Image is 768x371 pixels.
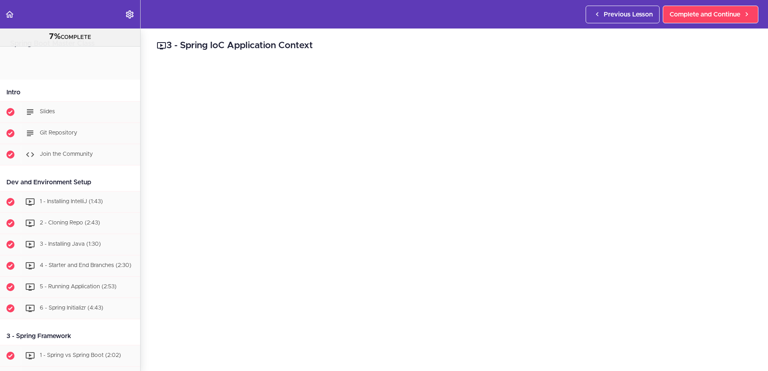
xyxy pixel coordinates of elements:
span: 6 - Spring Initializr (4:43) [40,305,103,311]
span: Previous Lesson [604,10,653,19]
span: 5 - Running Application (2:53) [40,284,116,289]
a: Previous Lesson [586,6,660,23]
span: 2 - Cloning Repo (2:43) [40,220,100,226]
svg: Settings Menu [125,10,135,19]
div: COMPLETE [10,32,130,42]
a: Complete and Continue [663,6,758,23]
span: 3 - Installing Java (1:30) [40,241,101,247]
span: Git Repository [40,130,77,136]
svg: Back to course curriculum [5,10,14,19]
span: Join the Community [40,151,93,157]
span: 1 - Spring vs Spring Boot (2:02) [40,353,121,358]
span: 7% [49,33,61,41]
span: Complete and Continue [670,10,740,19]
span: 1 - Installing IntelliJ (1:43) [40,199,103,204]
span: 4 - Starter and End Branches (2:30) [40,263,131,268]
h2: 3 - Spring IoC Application Context [157,39,752,53]
span: Slides [40,109,55,114]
